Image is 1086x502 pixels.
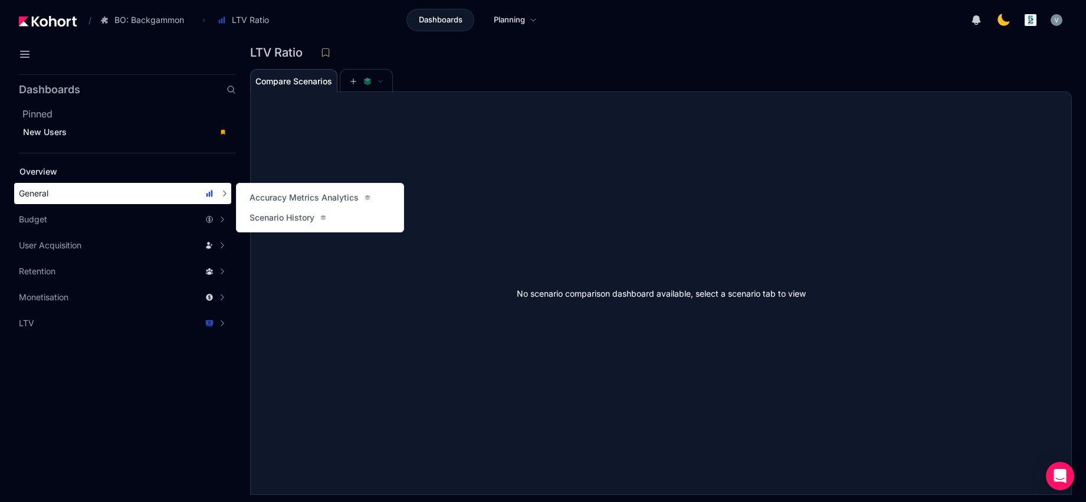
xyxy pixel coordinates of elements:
[94,10,196,30] button: BO: Backgammon
[419,14,462,26] span: Dashboards
[19,291,68,303] span: Monetisation
[79,14,91,27] span: /
[19,188,48,199] span: General
[232,14,269,26] span: LTV Ratio
[19,214,47,225] span: Budget
[250,192,359,204] span: Accuracy Metrics Analytics
[19,166,57,176] span: Overview
[114,14,184,26] span: BO: Backgammon
[1025,14,1036,26] img: logo_logo_images_1_20240607072359498299_20240828135028712857.jpeg
[250,47,310,58] h3: LTV Ratio
[19,123,232,141] a: New Users
[251,92,1071,494] div: No scenario comparison dashboard available, select a scenario tab to view
[246,189,374,206] a: Accuracy Metrics Analytics
[246,209,330,226] a: Scenario History
[250,212,314,224] span: Scenario History
[19,16,77,27] img: Kohort logo
[255,77,332,86] span: Compare Scenarios
[15,163,216,181] a: Overview
[200,15,208,25] span: ›
[494,14,525,26] span: Planning
[481,9,549,31] a: Planning
[22,107,236,121] h2: Pinned
[211,10,281,30] button: LTV Ratio
[19,317,34,329] span: LTV
[19,265,55,277] span: Retention
[1046,462,1074,490] div: Open Intercom Messenger
[19,84,80,95] h2: Dashboards
[23,127,67,137] span: New Users
[406,9,474,31] a: Dashboards
[19,239,81,251] span: User Acquisition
